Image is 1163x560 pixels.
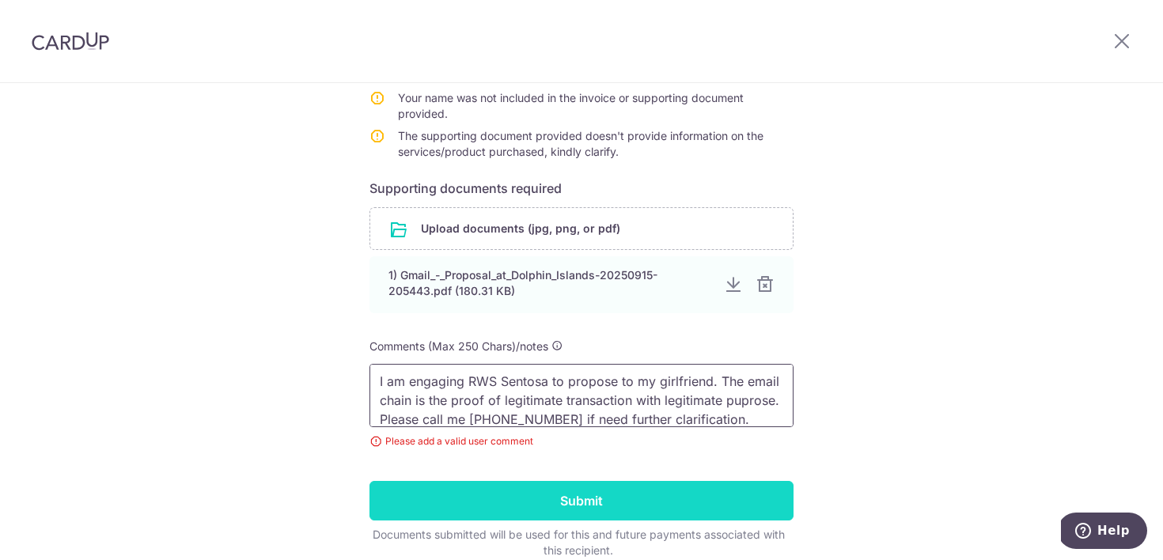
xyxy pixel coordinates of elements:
[369,179,794,198] h6: Supporting documents required
[369,339,548,353] span: Comments (Max 250 Chars)/notes
[369,527,787,558] div: Documents submitted will be used for this and future payments associated with this recipient.
[1061,513,1147,552] iframe: Opens a widget where you can find more information
[398,129,763,158] span: The supporting document provided doesn't provide information on the services/product purchased, k...
[369,433,794,449] div: Please add a valid user comment
[398,91,744,120] span: Your name was not included in the invoice or supporting document provided.
[369,207,794,250] div: Upload documents (jpg, png, or pdf)
[388,267,711,299] div: 1) Gmail_-_Proposal_at_Dolphin_Islands-20250915-205443.pdf (180.31 KB)
[32,32,109,51] img: CardUp
[369,481,794,520] input: Submit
